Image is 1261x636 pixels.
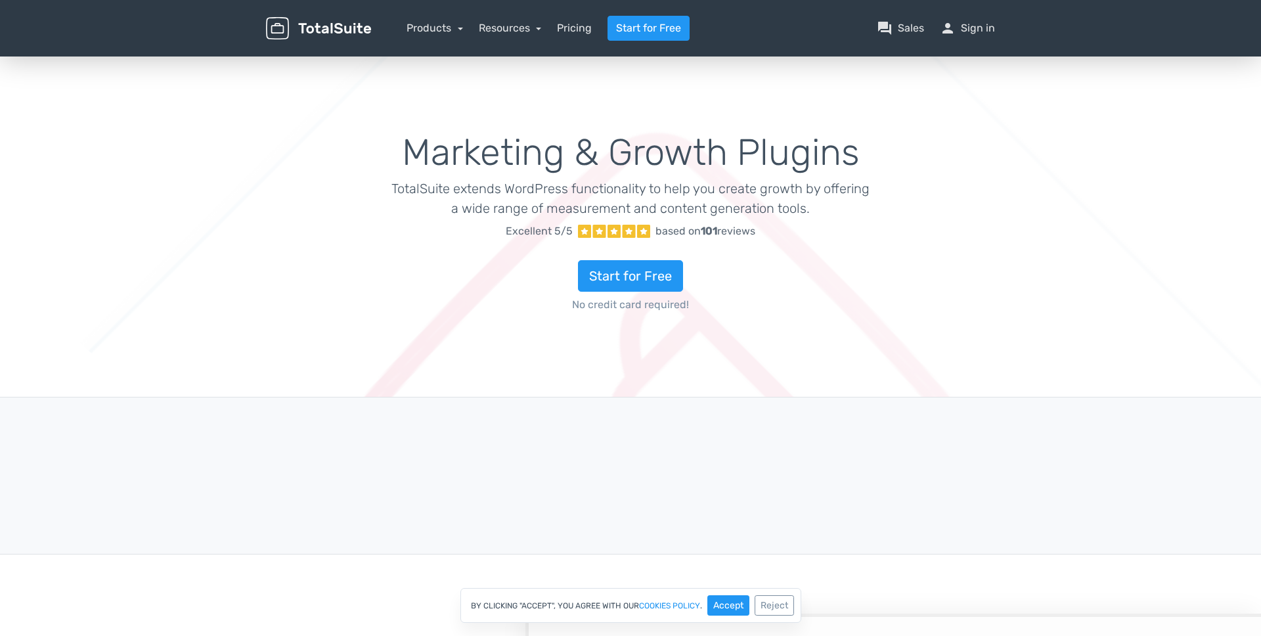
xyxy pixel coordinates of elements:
a: Pricing [557,20,592,36]
a: Resources [479,22,542,34]
button: Reject [755,595,794,616]
p: TotalSuite extends WordPress functionality to help you create growth by offering a wide range of ... [391,179,870,218]
button: Accept [707,595,749,616]
span: No credit card required! [391,297,870,313]
img: TotalSuite for WordPress [266,17,371,40]
a: Excellent 5/5 based on101reviews [391,218,870,244]
a: Products [407,22,463,34]
a: Start for Free [578,260,683,292]
strong: 101 [701,225,717,237]
div: By clicking "Accept", you agree with our . [460,588,801,623]
a: question_answerSales [877,20,924,36]
h1: Marketing & Growth Plugins [391,133,870,173]
span: question_answer [877,20,893,36]
a: Start for Free [608,16,690,41]
a: cookies policy [639,602,700,610]
span: Excellent 5/5 [506,223,573,239]
div: based on reviews [655,223,755,239]
span: person [940,20,956,36]
a: personSign in [940,20,995,36]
